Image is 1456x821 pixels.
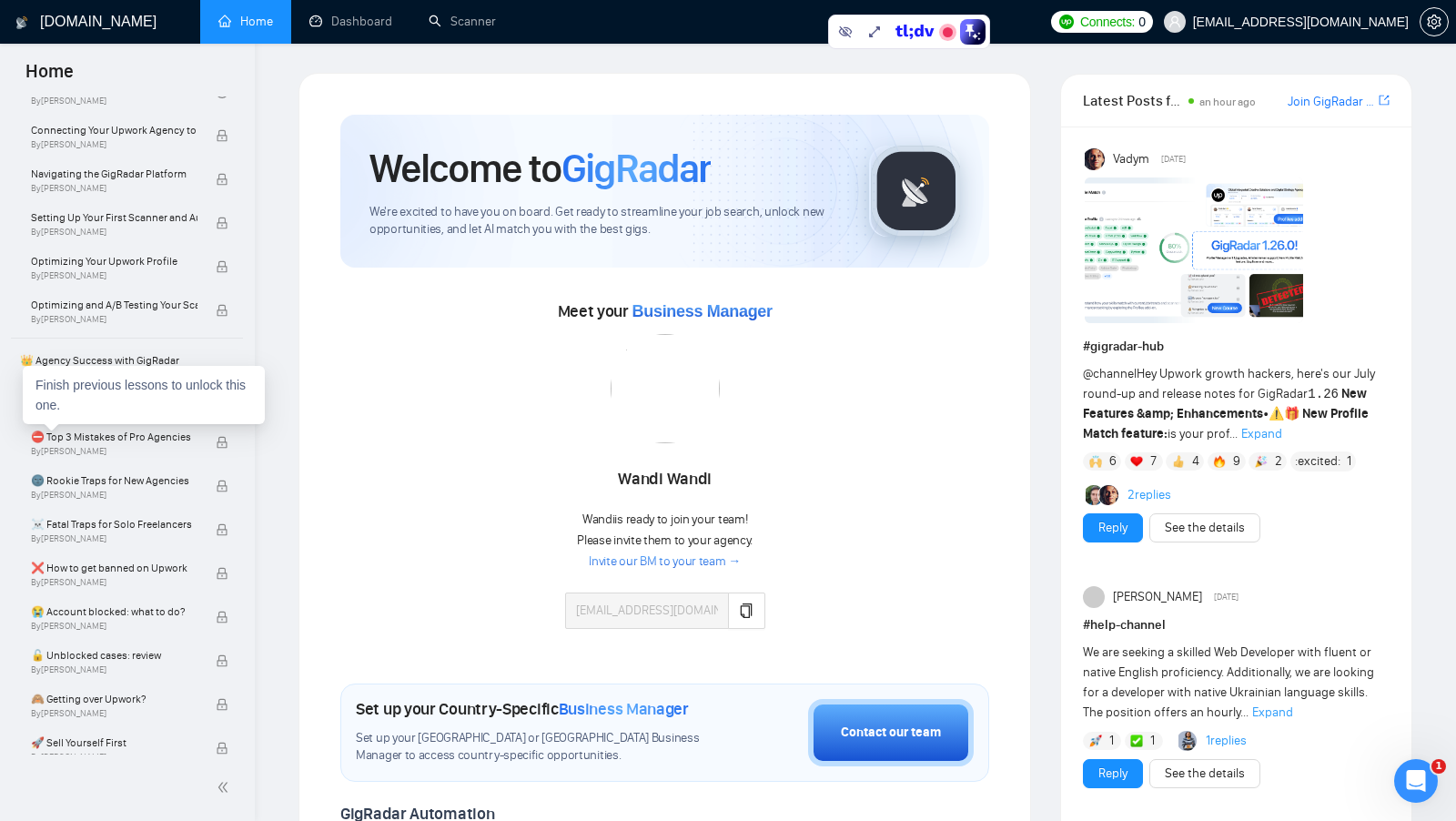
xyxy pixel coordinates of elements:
button: See the details [1149,759,1260,788]
a: 2replies [1127,486,1171,504]
span: @channel [1083,366,1137,381]
img: 🔥 [1213,455,1226,468]
span: lock [216,698,228,711]
span: 🔓 Unblocked cases: review [31,646,197,664]
span: lock [216,523,228,536]
div: Wandi Wandi [565,464,765,495]
img: Vadym [1085,148,1107,170]
span: By [PERSON_NAME] [31,490,197,501]
span: setting [1421,15,1448,29]
span: 1 [1109,732,1114,750]
span: We're excited to have you on board. Get ready to streamline your job search, unlock new opportuni... [369,204,840,238]
img: 🙌 [1089,455,1102,468]
span: Set up your [GEOGRAPHIC_DATA] or [GEOGRAPHIC_DATA] Business Manager to access country-specific op... [356,730,717,765]
span: [PERSON_NAME] [1113,587,1202,607]
a: searchScanner [429,14,496,29]
span: By [PERSON_NAME] [31,577,197,588]
img: upwork-logo.png [1059,15,1074,29]
h1: # gigradar-hub [1083,337,1390,357]
a: Invite our BM to your team → [589,553,741,571]
span: Meet your [558,301,773,321]
span: 2 [1275,452,1282,471]
h1: Welcome to [369,144,711,193]
span: By [PERSON_NAME] [31,708,197,719]
span: Business Manager [632,302,773,320]
span: Hey Upwork growth hackers, here's our July round-up and release notes for GigRadar • is your prof... [1083,366,1375,441]
span: an hour ago [1199,96,1256,108]
span: [DATE] [1214,589,1239,605]
button: See the details [1149,513,1260,542]
span: By [PERSON_NAME] [31,533,197,544]
h1: Set up your Country-Specific [356,699,689,719]
img: Alex B [1086,485,1106,505]
button: copy [728,593,764,629]
span: By [PERSON_NAME] [31,227,197,238]
span: 7 [1150,452,1157,471]
span: 6 [1109,452,1117,471]
span: ☠️ Fatal Traps for Solo Freelancers [31,515,197,533]
span: 1 [1347,452,1351,471]
code: 1.26 [1308,387,1339,401]
span: Wandi is ready to join your team! [582,512,747,527]
span: lock [216,742,228,755]
span: 9 [1233,452,1240,471]
img: error [611,334,720,443]
span: ⛔ Top 3 Mistakes of Pro Agencies [31,428,197,446]
span: Connecting Your Upwork Agency to GigRadar [31,121,197,139]
span: lock [216,129,228,142]
span: ❌ How to get banned on Upwork [31,559,197,577]
span: copy [739,603,753,618]
img: ❤️ [1130,455,1143,468]
a: 1replies [1206,732,1247,750]
span: Navigating the GigRadar Platform [31,165,197,183]
a: See the details [1165,764,1245,784]
span: By [PERSON_NAME] [31,270,197,281]
span: By [PERSON_NAME] [31,664,197,675]
span: By [PERSON_NAME] [31,752,197,763]
span: :excited: [1295,451,1340,471]
span: 👑 Agency Success with GigRadar [13,342,241,379]
button: Reply [1083,759,1143,788]
span: 1 [1431,759,1446,774]
h1: # help-channel [1083,615,1390,635]
img: 🎉 [1255,455,1268,468]
img: Abdul Hanan Asif [1178,731,1198,751]
span: By [PERSON_NAME] [31,183,197,194]
span: lock [216,436,228,449]
span: 0 [1138,12,1146,32]
img: ✅ [1130,735,1143,747]
img: logo [15,8,28,37]
img: gigradar-logo.png [871,146,962,237]
a: setting [1420,15,1449,29]
span: By [PERSON_NAME] [31,446,197,457]
span: lock [216,217,228,229]
span: 1 [1150,732,1155,750]
span: 🎁 [1284,406,1299,421]
span: By [PERSON_NAME] [31,139,197,150]
span: lock [216,173,228,186]
span: Setting Up Your First Scanner and Auto-Bidder [31,208,197,227]
span: Connects: [1080,12,1135,32]
span: Vadym [1113,149,1149,169]
span: GigRadar [561,144,711,193]
span: Optimizing and A/B Testing Your Scanner for Better Results [31,296,197,314]
img: F09AC4U7ATU-image.png [1085,177,1303,323]
span: export [1379,93,1390,107]
a: Reply [1098,764,1127,784]
img: 👍 [1172,455,1185,468]
span: user [1168,15,1181,28]
span: lock [216,304,228,317]
span: Expand [1252,704,1293,720]
span: Please invite them to your agency. [577,532,753,548]
span: [DATE] [1161,151,1186,167]
span: Optimizing Your Upwork Profile [31,252,197,270]
a: See the details [1165,518,1245,538]
span: Expand [1241,426,1282,441]
button: Reply [1083,513,1143,542]
span: We are seeking a skilled Web Developer with fluent or native English proficiency. Additionally, w... [1083,644,1374,720]
div: Contact our team [841,723,941,743]
span: By [PERSON_NAME] [31,314,197,325]
span: 🚀 Sell Yourself First [31,734,197,752]
span: lock [216,611,228,623]
button: Contact our team [808,699,974,766]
